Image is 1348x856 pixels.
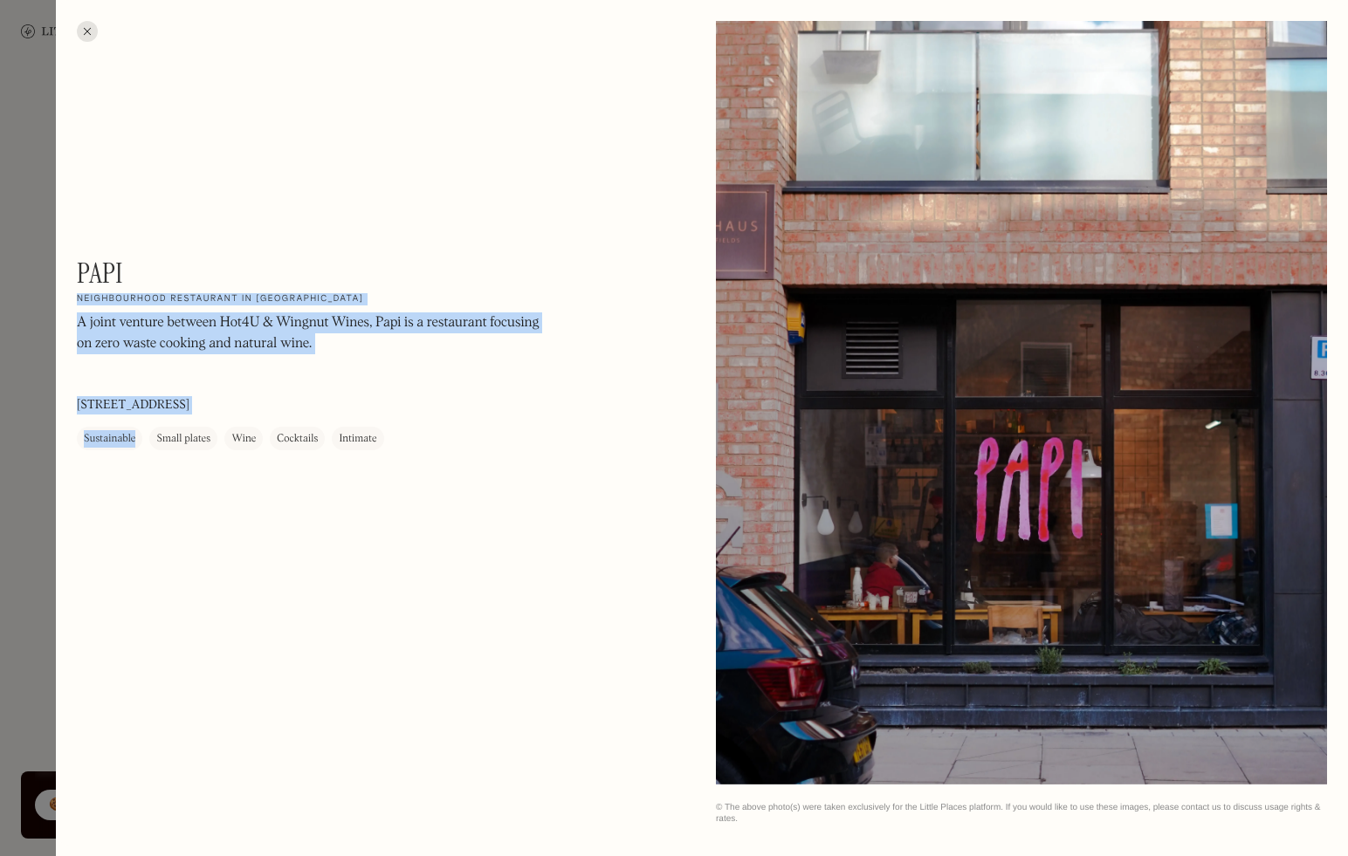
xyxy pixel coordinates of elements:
[77,364,548,385] p: ‍
[156,431,210,449] div: Small plates
[77,397,189,415] p: [STREET_ADDRESS]
[77,313,548,355] p: A joint venture between Hot4U & Wingnut Wines, Papi is a restaurant focusing on zero waste cookin...
[231,431,256,449] div: Wine
[716,802,1327,825] div: © The above photo(s) were taken exclusively for the Little Places platform. If you would like to ...
[277,431,318,449] div: Cocktails
[77,257,123,290] h1: Papi
[77,294,363,306] h2: Neighbourhood restaurant in [GEOGRAPHIC_DATA]
[84,431,135,449] div: Sustainable
[339,431,376,449] div: Intimate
